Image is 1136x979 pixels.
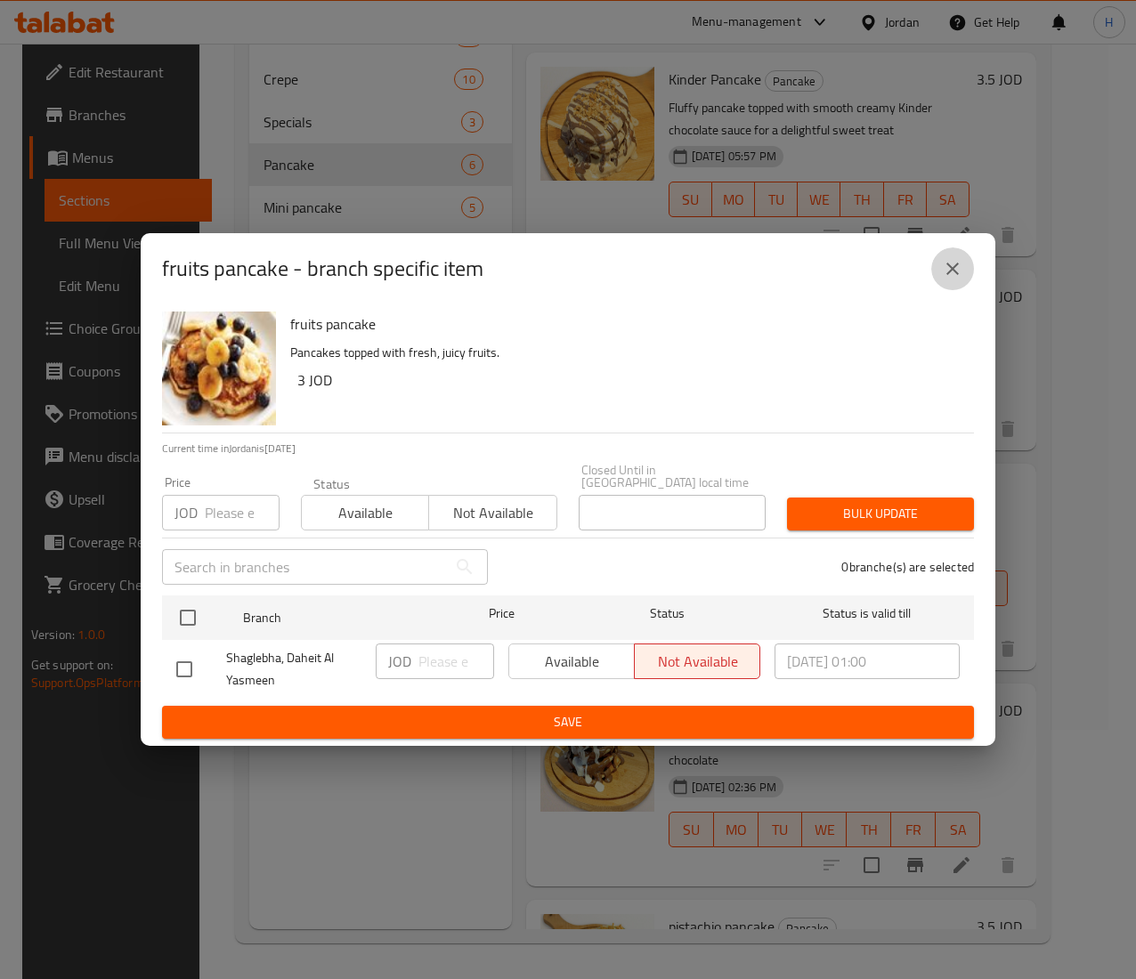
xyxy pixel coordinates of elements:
[174,502,198,523] p: JOD
[428,495,556,530] button: Not available
[162,706,974,739] button: Save
[226,647,361,692] span: Shaglebha, Daheit Al Yasmeen
[243,607,428,629] span: Branch
[290,342,960,364] p: Pancakes topped with fresh, juicy fruits.
[309,500,422,526] span: Available
[388,651,411,672] p: JOD
[801,503,960,525] span: Bulk update
[162,255,483,283] h2: fruits pancake - branch specific item
[176,711,960,733] span: Save
[162,311,276,425] img: fruits pancake
[436,500,549,526] span: Not available
[442,603,561,625] span: Price
[575,603,760,625] span: Status
[301,495,429,530] button: Available
[205,495,280,530] input: Please enter price
[931,247,974,290] button: close
[418,643,494,679] input: Please enter price
[787,498,974,530] button: Bulk update
[297,368,960,392] h6: 3 JOD
[162,441,974,457] p: Current time in Jordan is [DATE]
[162,549,447,585] input: Search in branches
[775,603,960,625] span: Status is valid till
[841,558,974,576] p: 0 branche(s) are selected
[290,311,960,336] h6: fruits pancake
